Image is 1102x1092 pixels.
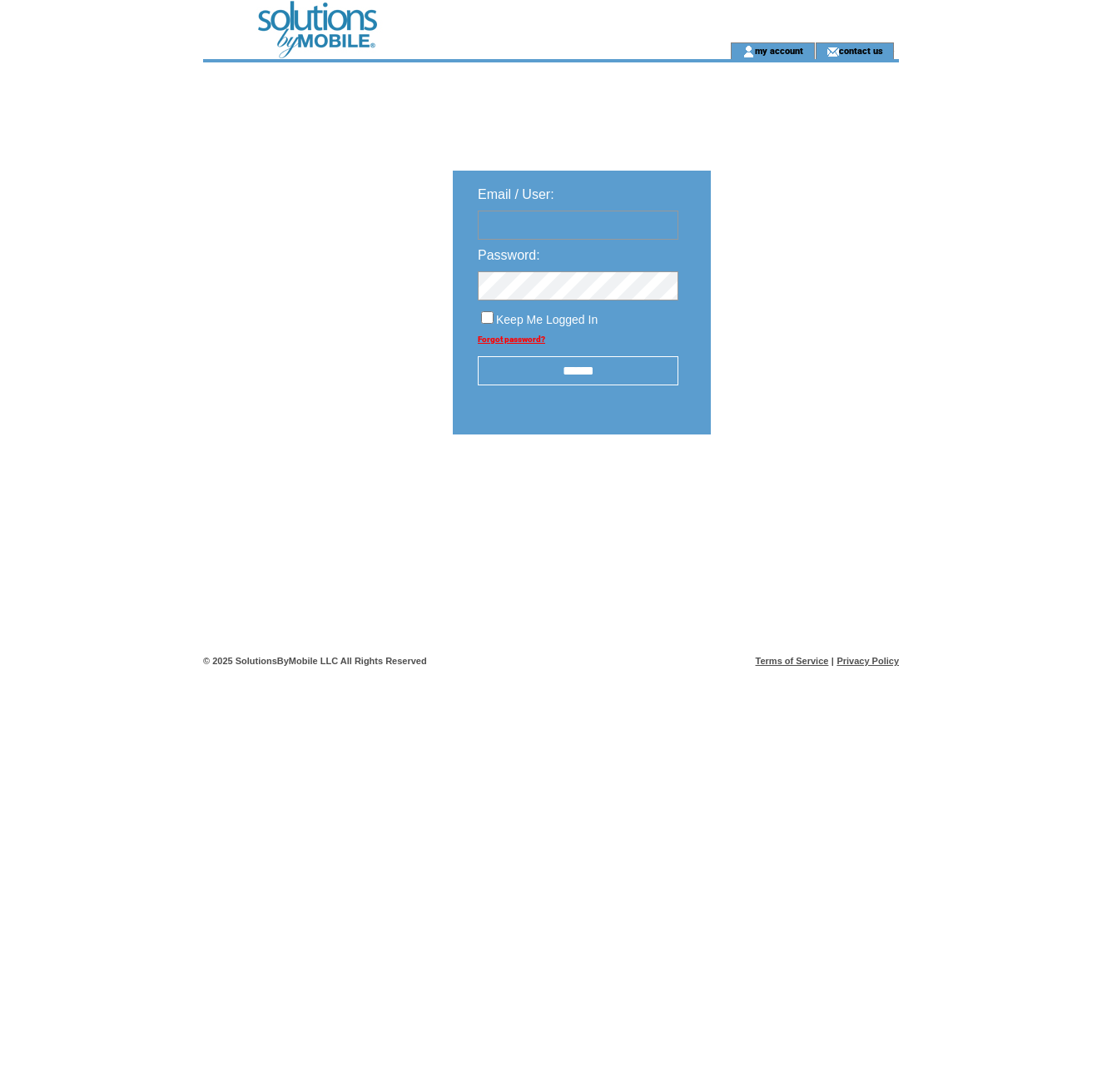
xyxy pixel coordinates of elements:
[478,187,554,201] span: Email / User:
[836,656,899,666] a: Privacy Policy
[826,45,839,58] img: contact_us_icon.gif;jsessionid=E380B33406E0F0A266ACFDD5FB8FC45A
[756,656,829,666] a: Terms of Service
[755,45,803,56] a: my account
[203,656,427,666] span: © 2025 SolutionsByMobile LLC All Rights Reserved
[759,476,842,497] img: transparent.png;jsessionid=E380B33406E0F0A266ACFDD5FB8FC45A
[496,313,598,326] span: Keep Me Logged In
[839,45,883,56] a: contact us
[478,335,545,344] a: Forgot password?
[831,656,834,666] span: |
[478,248,540,262] span: Password:
[742,45,755,58] img: account_icon.gif;jsessionid=E380B33406E0F0A266ACFDD5FB8FC45A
